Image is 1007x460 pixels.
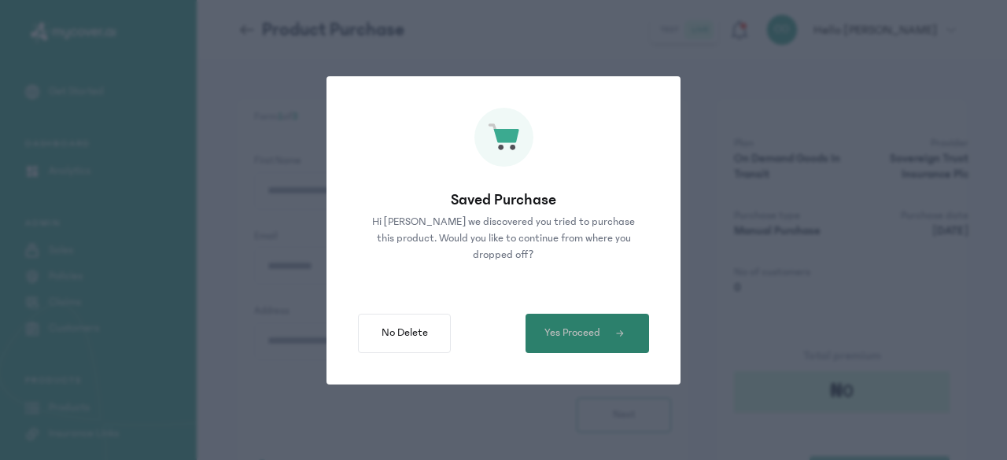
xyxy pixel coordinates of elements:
[544,325,600,341] span: Yes Proceed
[358,189,649,211] p: Saved Purchase
[526,314,649,353] button: Yes Proceed
[371,214,636,263] p: Hi [PERSON_NAME] we discovered you tried to purchase this product. Would you like to continue fro...
[382,325,428,341] span: No Delete
[358,314,451,353] button: No Delete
